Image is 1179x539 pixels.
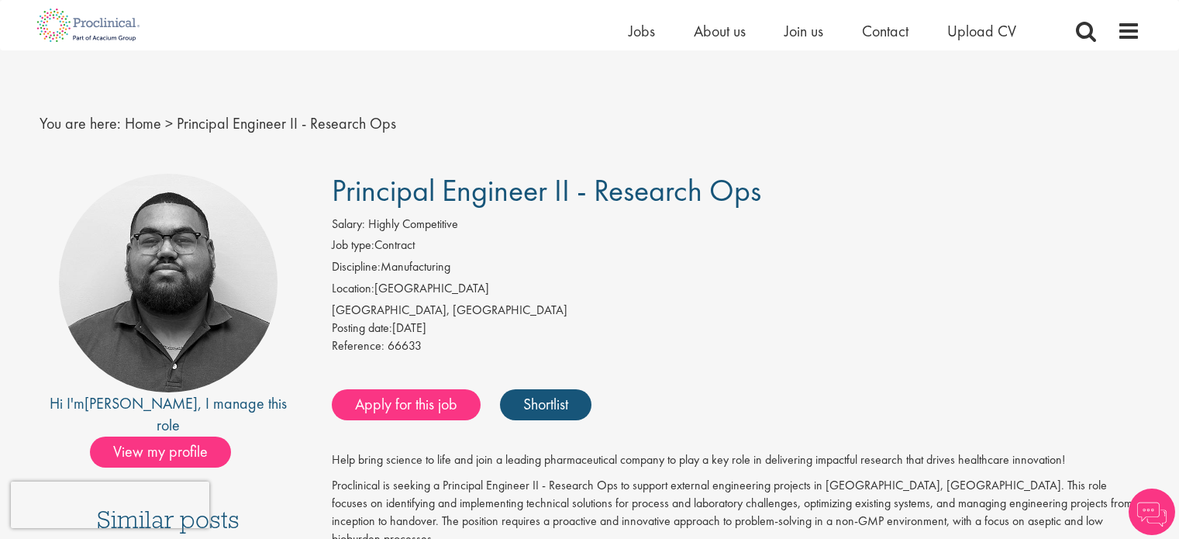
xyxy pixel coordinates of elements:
a: View my profile [90,440,246,460]
a: Apply for this job [332,389,481,420]
img: imeage of recruiter Ashley Bennett [59,174,278,392]
label: Salary: [332,216,365,233]
label: Reference: [332,337,384,355]
img: Chatbot [1129,489,1175,535]
a: Shortlist [500,389,591,420]
label: Job type: [332,237,374,254]
a: Jobs [629,21,655,41]
span: View my profile [90,437,231,468]
a: Contact [862,21,908,41]
a: About us [694,21,746,41]
li: [GEOGRAPHIC_DATA] [332,280,1140,302]
label: Discipline: [332,258,381,276]
a: [PERSON_NAME] [84,393,198,413]
span: > [165,113,173,133]
a: Join us [784,21,823,41]
span: Principal Engineer II - Research Ops [332,171,761,210]
a: Upload CV [947,21,1016,41]
div: [DATE] [332,320,1140,337]
li: Contract [332,237,1140,258]
li: Manufacturing [332,258,1140,280]
label: Location: [332,280,374,298]
iframe: reCAPTCHA [11,482,209,528]
span: Principal Engineer II - Research Ops [177,113,396,133]
span: Highly Competitive [368,216,458,232]
span: You are here: [40,113,121,133]
div: Hi I'm , I manage this role [40,392,298,437]
p: Help bring science to life and join a leading pharmaceutical company to play a key role in delive... [332,451,1140,469]
span: Posting date: [332,320,392,336]
a: breadcrumb link [125,113,161,133]
div: [GEOGRAPHIC_DATA], [GEOGRAPHIC_DATA] [332,302,1140,320]
span: 66633 [388,337,422,354]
